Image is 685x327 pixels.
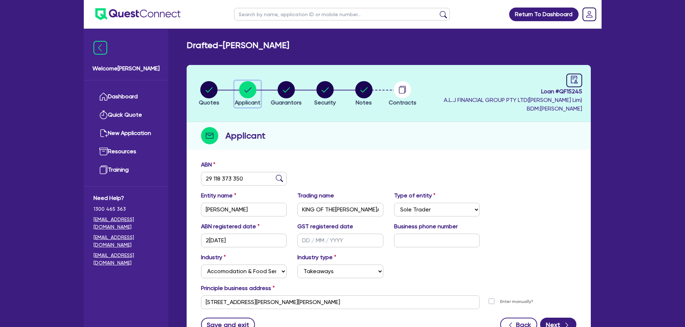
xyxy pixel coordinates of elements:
a: Quick Quote [93,106,159,124]
span: Notes [356,99,372,106]
input: Search by name, application ID or mobile number... [234,8,450,20]
button: Guarantors [270,81,302,107]
img: new-application [99,129,108,137]
h2: Applicant [225,129,265,142]
label: Entity name [201,191,236,200]
input: DD / MM / YYYY [297,234,383,247]
span: Guarantors [271,99,302,106]
button: Notes [355,81,373,107]
label: ABN registered date [201,222,260,231]
a: [EMAIL_ADDRESS][DOMAIN_NAME] [93,234,159,249]
span: 1300 465 363 [93,205,159,213]
span: audit [570,76,578,84]
span: Loan # QF15245 [444,87,582,96]
a: Resources [93,143,159,161]
span: Contracts [389,99,416,106]
img: quest-connect-logo-blue [95,8,181,20]
a: audit [566,74,582,87]
span: A.L.J FINANCIAL GROUP PTY LTD ( [PERSON_NAME] Lim ) [444,97,582,103]
h2: Drafted - [PERSON_NAME] [187,40,289,51]
span: Welcome [PERSON_NAME] [92,64,160,73]
img: abn-lookup icon [276,175,283,182]
span: Security [314,99,336,106]
a: Return To Dashboard [509,8,579,21]
span: Applicant [235,99,260,106]
label: Industry type [297,253,336,262]
label: Business phone number [394,222,458,231]
input: DD / MM / YYYY [201,234,287,247]
button: Contracts [388,81,417,107]
img: training [99,165,108,174]
label: GST registered date [297,222,353,231]
span: Quotes [199,99,219,106]
label: ABN [201,160,215,169]
button: Quotes [198,81,220,107]
img: step-icon [201,127,218,144]
a: [EMAIL_ADDRESS][DOMAIN_NAME] [93,252,159,267]
label: Principle business address [201,284,275,293]
img: quick-quote [99,111,108,119]
a: Dropdown toggle [580,5,599,24]
img: resources [99,147,108,156]
label: Industry [201,253,226,262]
label: Enter manually? [500,298,533,305]
a: New Application [93,124,159,143]
label: Trading name [297,191,334,200]
img: icon-menu-close [93,41,107,55]
a: Dashboard [93,88,159,106]
a: Training [93,161,159,179]
span: BDM: [PERSON_NAME] [444,104,582,113]
button: Security [314,81,336,107]
label: Type of entity [394,191,435,200]
span: Need Help? [93,194,159,202]
a: [EMAIL_ADDRESS][DOMAIN_NAME] [93,216,159,231]
button: Applicant [234,81,261,107]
